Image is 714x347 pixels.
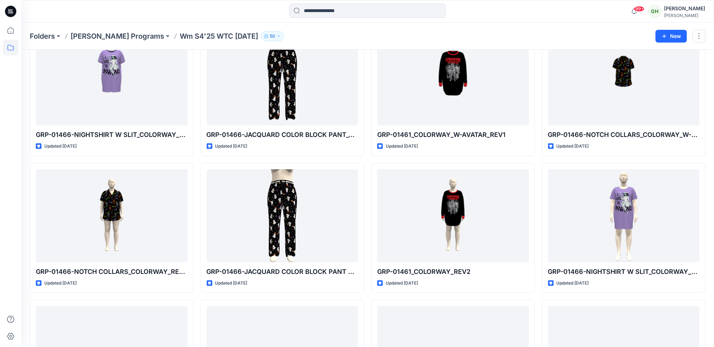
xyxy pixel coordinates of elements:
p: Updated [DATE] [386,143,418,150]
p: 50 [270,32,275,40]
div: GH [648,5,661,18]
p: GRP-01466-NOTCH COLLARS_COLORWAY_REV4 [36,267,188,277]
p: GRP-01466-NIGHTSHIRT W SLIT_COLORWAY_REV4_WITH OUT AVATAR [36,130,188,140]
span: 99+ [634,6,645,12]
p: GRP-01461_COLORWAY_W-AVATAR_REV1 [377,130,529,140]
a: GRP-01466-JACQUARD COLOR BLOCK PANT REV3 [207,169,358,263]
a: [PERSON_NAME] Programs [71,31,164,41]
p: Wm S4'25 WTC [DATE] [180,31,258,41]
p: Updated [DATE] [557,280,589,287]
p: Updated [DATE] [44,143,77,150]
div: [PERSON_NAME] [664,4,705,13]
p: GRP-01466-JACQUARD COLOR BLOCK PANT REV3 [207,267,358,277]
a: GRP-01466-NIGHTSHIRT W SLIT_COLORWAY_REV4_WITH OUT AVATAR [36,32,188,126]
a: GRP-01466-NOTCH COLLARS_COLORWAY_W-OUT AVATAR_REV1 [548,32,700,126]
p: GRP-01466-NOTCH COLLARS_COLORWAY_W-OUT AVATAR_REV1 [548,130,700,140]
p: GRP-01461_COLORWAY_REV2 [377,267,529,277]
a: GRP-01461_COLORWAY_W-AVATAR_REV1 [377,32,529,126]
p: Updated [DATE] [215,143,247,150]
div: [PERSON_NAME] [664,13,705,18]
p: Updated [DATE] [557,143,589,150]
a: Folders [30,31,55,41]
a: GRP-01466-NOTCH COLLARS_COLORWAY_REV4 [36,169,188,263]
a: GRP-01466-NIGHTSHIRT W SLIT_COLORWAY_REV4 [548,169,700,263]
p: GRP-01466-NIGHTSHIRT W SLIT_COLORWAY_REV4 [548,267,700,277]
p: Updated [DATE] [44,280,77,287]
p: GRP-01466-JACQUARD COLOR BLOCK PANT_COLORWAY_WITHOUT AVATAR [207,130,358,140]
button: 50 [261,31,284,41]
a: GRP-01466-JACQUARD COLOR BLOCK PANT_COLORWAY_WITHOUT AVATAR [207,32,358,126]
p: Updated [DATE] [386,280,418,287]
a: GRP-01461_COLORWAY_REV2 [377,169,529,263]
button: New [656,30,687,43]
p: Updated [DATE] [215,280,247,287]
